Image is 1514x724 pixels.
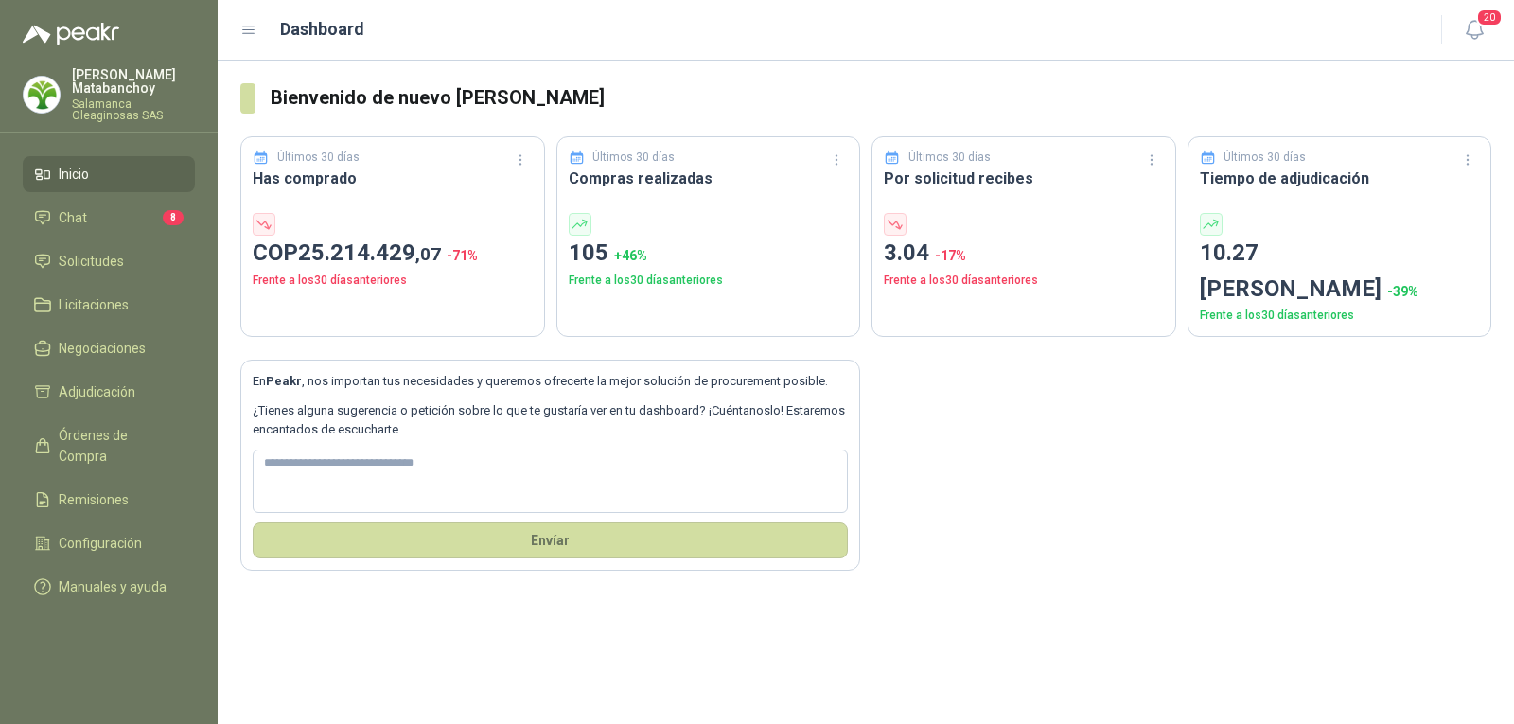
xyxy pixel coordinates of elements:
a: Inicio [23,156,195,192]
a: Configuración [23,525,195,561]
h3: Tiempo de adjudicación [1200,167,1480,190]
p: En , nos importan tus necesidades y queremos ofrecerte la mejor solución de procurement posible. [253,372,848,391]
p: ¿Tienes alguna sugerencia o petición sobre lo que te gustaría ver en tu dashboard? ¡Cuéntanoslo! ... [253,401,848,440]
p: 10.27 [PERSON_NAME] [1200,236,1480,307]
p: Últimos 30 días [1224,149,1306,167]
span: 20 [1476,9,1503,26]
p: COP [253,236,533,272]
button: Envíar [253,522,848,558]
span: Inicio [59,164,89,185]
span: -71 % [447,248,478,263]
p: 105 [569,236,849,272]
a: Órdenes de Compra [23,417,195,474]
a: Adjudicación [23,374,195,410]
span: Solicitudes [59,251,124,272]
span: Adjudicación [59,381,135,402]
p: Últimos 30 días [277,149,360,167]
span: Remisiones [59,489,129,510]
h3: Compras realizadas [569,167,849,190]
a: Licitaciones [23,287,195,323]
p: Últimos 30 días [592,149,675,167]
span: Configuración [59,533,142,554]
span: ,07 [415,243,441,265]
p: 3.04 [884,236,1164,272]
a: Remisiones [23,482,195,518]
span: + 46 % [614,248,647,263]
span: Chat [59,207,87,228]
span: Manuales y ayuda [59,576,167,597]
span: Órdenes de Compra [59,425,177,467]
p: [PERSON_NAME] Matabanchoy [72,68,195,95]
img: Company Logo [24,77,60,113]
h3: Has comprado [253,167,533,190]
a: Chat8 [23,200,195,236]
h1: Dashboard [280,16,364,43]
p: Frente a los 30 días anteriores [253,272,533,290]
span: -17 % [935,248,966,263]
h3: Bienvenido de nuevo [PERSON_NAME] [271,83,1491,113]
p: Frente a los 30 días anteriores [1200,307,1480,325]
span: Negociaciones [59,338,146,359]
img: Logo peakr [23,23,119,45]
a: Negociaciones [23,330,195,366]
p: Últimos 30 días [908,149,991,167]
p: Frente a los 30 días anteriores [569,272,849,290]
span: -39 % [1387,284,1418,299]
span: 25.214.429 [298,239,441,266]
h3: Por solicitud recibes [884,167,1164,190]
span: 8 [163,210,184,225]
a: Solicitudes [23,243,195,279]
p: Salamanca Oleaginosas SAS [72,98,195,121]
button: 20 [1457,13,1491,47]
span: Licitaciones [59,294,129,315]
a: Manuales y ayuda [23,569,195,605]
b: Peakr [266,374,302,388]
p: Frente a los 30 días anteriores [884,272,1164,290]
